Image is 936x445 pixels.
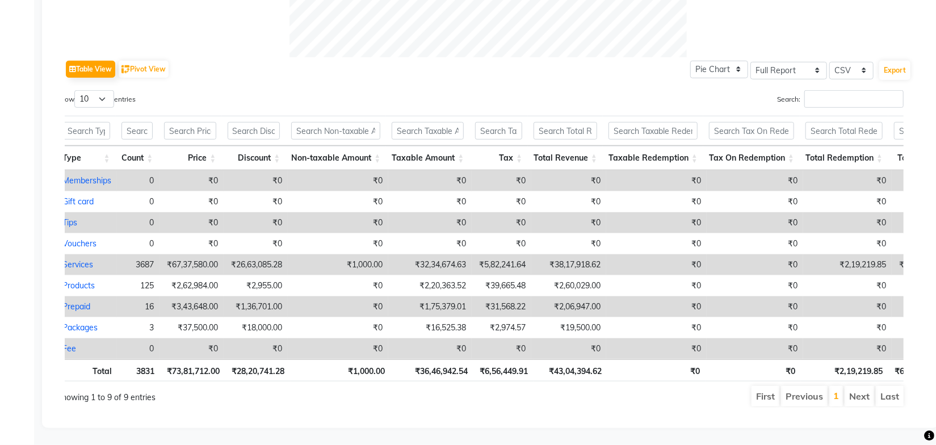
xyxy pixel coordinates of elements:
[62,217,77,228] a: Tips
[472,233,531,254] td: ₹0
[160,338,224,359] td: ₹0
[777,90,904,108] label: Search:
[388,191,472,212] td: ₹0
[62,175,111,186] a: Memberships
[224,275,288,296] td: ₹2,955.00
[388,233,472,254] td: ₹0
[472,317,531,338] td: ₹2,974.57
[57,90,136,108] label: Show entries
[803,296,892,317] td: ₹0
[74,90,114,108] select: Showentries
[531,170,606,191] td: ₹0
[801,359,888,381] th: ₹2,19,219.85
[803,212,892,233] td: ₹0
[473,359,534,381] th: ₹6,56,449.91
[225,359,291,381] th: ₹28,20,741.28
[117,191,160,212] td: 0
[706,359,801,381] th: ₹0
[224,296,288,317] td: ₹1,36,701.00
[531,212,606,233] td: ₹0
[66,61,115,78] button: Table View
[472,170,531,191] td: ₹0
[531,317,606,338] td: ₹19,500.00
[833,390,839,401] a: 1
[288,191,388,212] td: ₹0
[288,254,388,275] td: ₹1,000.00
[879,61,910,80] button: Export
[469,146,528,170] th: Tax: activate to sort column ascending
[803,233,892,254] td: ₹0
[707,296,803,317] td: ₹0
[392,122,464,140] input: Search Taxable Amount
[472,254,531,275] td: ₹5,82,241.64
[117,170,160,191] td: 0
[707,275,803,296] td: ₹0
[288,212,388,233] td: ₹0
[707,212,803,233] td: ₹0
[224,338,288,359] td: ₹0
[707,233,803,254] td: ₹0
[224,233,288,254] td: ₹0
[117,317,160,338] td: 3
[606,233,707,254] td: ₹0
[606,338,707,359] td: ₹0
[603,146,703,170] th: Taxable Redemption: activate to sort column ascending
[386,146,469,170] th: Taxable Amount: activate to sort column ascending
[160,254,224,275] td: ₹67,37,580.00
[286,146,386,170] th: Non-taxable Amount: activate to sort column ascending
[117,233,160,254] td: 0
[606,296,707,317] td: ₹0
[606,170,707,191] td: ₹0
[224,212,288,233] td: ₹0
[803,170,892,191] td: ₹0
[288,170,388,191] td: ₹0
[800,146,888,170] th: Total Redemption: activate to sort column ascending
[288,338,388,359] td: ₹0
[288,317,388,338] td: ₹0
[472,191,531,212] td: ₹0
[119,61,169,78] button: Pivot View
[117,359,161,381] th: 3831
[531,191,606,212] td: ₹0
[709,122,794,140] input: Search Tax On Redemption
[291,122,380,140] input: Search Non-taxable Amount
[388,212,472,233] td: ₹0
[388,170,472,191] td: ₹0
[222,146,286,170] th: Discount: activate to sort column ascending
[606,275,707,296] td: ₹0
[534,122,597,140] input: Search Total Revenue
[117,254,160,275] td: 3687
[607,359,706,381] th: ₹0
[62,301,90,312] a: Prepaid
[62,280,95,291] a: Products
[288,233,388,254] td: ₹0
[531,275,606,296] td: ₹2,60,029.00
[608,122,698,140] input: Search Taxable Redemption
[62,322,98,333] a: Packages
[62,238,96,249] a: Vouchers
[117,338,160,359] td: 0
[606,317,707,338] td: ₹0
[224,191,288,212] td: ₹0
[803,191,892,212] td: ₹0
[62,343,76,354] a: Fee
[288,275,388,296] td: ₹0
[804,90,904,108] input: Search:
[528,146,603,170] th: Total Revenue: activate to sort column ascending
[606,191,707,212] td: ₹0
[62,122,110,140] input: Search Type
[160,317,224,338] td: ₹37,500.00
[160,296,224,317] td: ₹3,43,648.00
[121,122,153,140] input: Search Count
[116,146,159,170] th: Count: activate to sort column ascending
[803,317,892,338] td: ₹0
[534,359,607,381] th: ₹43,04,394.62
[707,338,803,359] td: ₹0
[531,296,606,317] td: ₹2,06,947.00
[531,338,606,359] td: ₹0
[803,338,892,359] td: ₹0
[707,254,803,275] td: ₹0
[224,317,288,338] td: ₹18,000.00
[703,146,800,170] th: Tax On Redemption: activate to sort column ascending
[160,170,224,191] td: ₹0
